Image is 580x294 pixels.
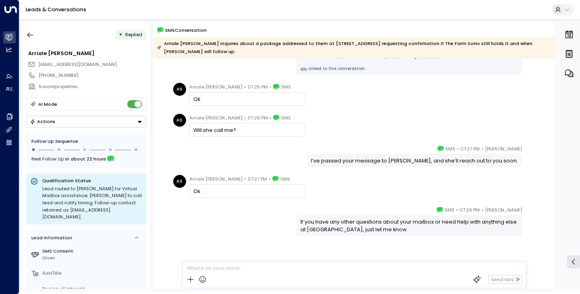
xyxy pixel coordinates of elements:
img: 5_headshot.jpg [525,206,538,219]
a: Leads & Conversations [26,6,86,13]
span: • [481,145,483,153]
span: • [244,175,246,183]
div: Arriale [PERSON_NAME] [28,49,146,57]
span: In about 22 hours [65,154,106,163]
span: Savantproperties@tutanota.com [38,61,117,68]
span: SMS [281,83,291,91]
div: AS [173,83,186,96]
img: 5_headshot.jpg [525,145,538,158]
div: Given [42,255,143,261]
div: AddTitle [42,270,143,277]
span: • [269,83,271,91]
div: • [119,29,122,41]
div: Ok [193,187,301,195]
span: [EMAIL_ADDRESS][DOMAIN_NAME] [38,61,117,68]
label: SMS Consent [42,248,143,255]
div: Lead routed to [PERSON_NAME] for Virtual Mailbox assistance; [PERSON_NAME] to call lead and notif... [42,185,142,221]
div: [PHONE_NUMBER] [39,72,146,79]
div: Actions [30,119,55,124]
span: SMS [445,206,454,214]
span: Arriale [PERSON_NAME] [189,114,242,122]
div: Follow Up Sequence [31,138,141,145]
div: AS [173,175,186,188]
div: Ok [193,95,301,103]
span: • [456,206,458,214]
span: • [481,206,483,214]
div: AI Mode [38,100,57,108]
span: • [269,175,271,183]
div: Next Follow Up: [31,154,141,163]
span: SMS [280,175,290,183]
span: • [244,83,246,91]
span: Arriale [PERSON_NAME] [189,83,242,91]
div: I’ve passed your message to [PERSON_NAME], and she’ll reach out to you soon. [311,157,518,164]
span: • [457,145,459,153]
button: Actions [26,116,146,127]
label: Region of Interest [42,286,143,292]
span: 07:26 PM [248,83,268,91]
span: 07:27 PM [460,145,480,153]
div: Savantproperties [39,83,146,90]
p: Qualification Status [42,177,142,184]
span: • [269,114,271,122]
div: Lead Information [29,234,72,241]
span: 07:29 PM [460,206,480,214]
div: Button group with a nested menu [26,116,146,127]
a: Linked to this conversation [300,66,518,72]
span: 07:26 PM [248,114,268,122]
span: 07:27 PM [248,175,267,183]
span: SMS [281,114,291,122]
span: • [244,114,246,122]
div: If you have any other questions about your mailbox or need help with anything else at [GEOGRAPHIC... [300,218,518,233]
span: Arriale [PERSON_NAME] [189,175,242,183]
span: SMS Conversation [165,27,207,34]
div: AS [173,114,186,127]
span: Replied [125,31,142,38]
div: Arriale [PERSON_NAME] inquires about a package addressed to them at [STREET_ADDRESS] requesting c... [157,39,551,56]
span: [PERSON_NAME] [485,206,522,214]
div: Will she call me? [193,126,301,134]
span: SMS [445,145,455,153]
span: [PERSON_NAME] [485,145,522,153]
